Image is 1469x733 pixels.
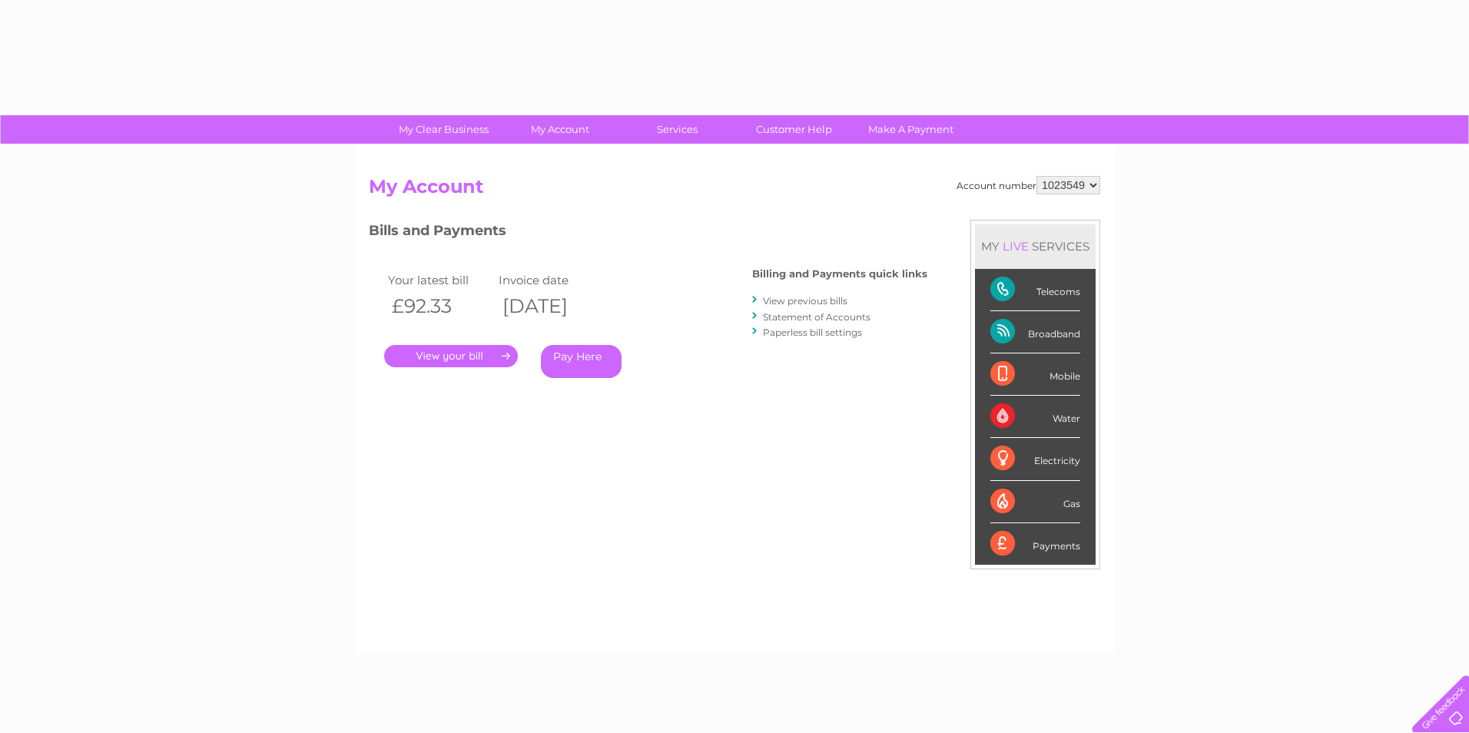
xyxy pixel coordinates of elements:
a: View previous bills [763,295,847,307]
a: Statement of Accounts [763,311,870,323]
div: Water [990,396,1080,438]
h4: Billing and Payments quick links [752,268,927,280]
a: Paperless bill settings [763,327,862,338]
a: Pay Here [541,345,622,378]
div: Payments [990,523,1080,565]
div: Telecoms [990,269,1080,311]
a: Services [614,115,741,144]
div: Account number [957,176,1100,194]
a: My Account [497,115,624,144]
div: Electricity [990,438,1080,480]
a: . [384,345,518,367]
td: Invoice date [495,270,605,290]
td: Your latest bill [384,270,495,290]
th: [DATE] [495,290,605,322]
div: LIVE [1000,239,1032,254]
h3: Bills and Payments [369,220,927,247]
div: MY SERVICES [975,224,1096,268]
a: My Clear Business [380,115,507,144]
a: Make A Payment [847,115,974,144]
th: £92.33 [384,290,495,322]
div: Broadband [990,311,1080,353]
div: Gas [990,481,1080,523]
a: Customer Help [731,115,857,144]
div: Mobile [990,353,1080,396]
h2: My Account [369,176,1100,205]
